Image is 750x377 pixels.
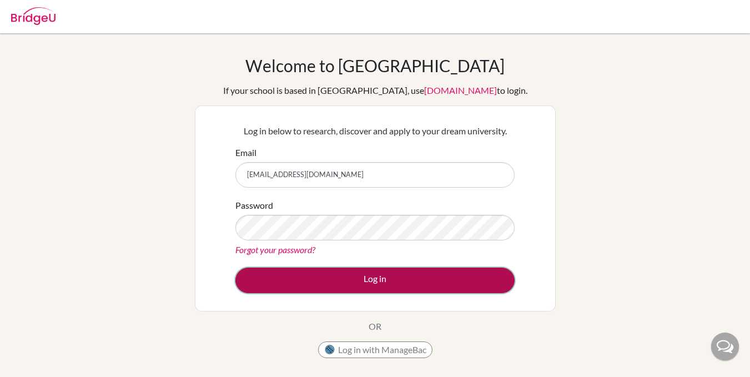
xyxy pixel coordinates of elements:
[223,84,527,97] div: If your school is based in [GEOGRAPHIC_DATA], use to login.
[24,8,54,18] span: Ayuda
[235,199,273,212] label: Password
[11,7,56,25] img: Bridge-U
[235,124,515,138] p: Log in below to research, discover and apply to your dream university.
[369,320,381,333] p: OR
[235,268,515,293] button: Log in
[424,85,497,95] a: [DOMAIN_NAME]
[318,341,432,358] button: Log in with ManageBac
[235,146,256,159] label: Email
[235,244,315,255] a: Forgot your password?
[245,56,505,76] h1: Welcome to [GEOGRAPHIC_DATA]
